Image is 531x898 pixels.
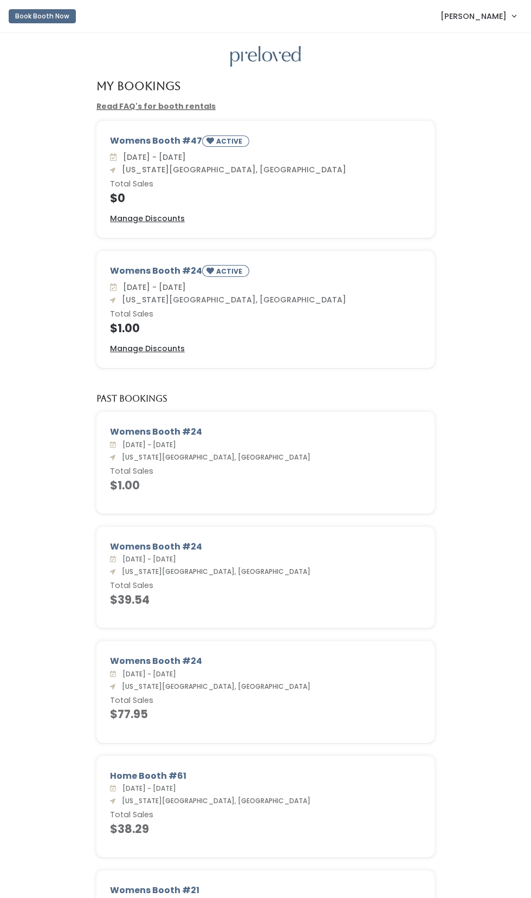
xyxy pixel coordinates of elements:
a: Manage Discounts [110,343,185,354]
h6: Total Sales [110,582,421,590]
span: [US_STATE][GEOGRAPHIC_DATA], [GEOGRAPHIC_DATA] [118,294,346,305]
img: preloved logo [230,46,301,67]
span: [US_STATE][GEOGRAPHIC_DATA], [GEOGRAPHIC_DATA] [118,164,346,175]
small: ACTIVE [216,267,244,276]
h4: $1.00 [110,322,421,334]
h5: Past Bookings [96,394,167,404]
span: [DATE] - [DATE] [118,669,176,679]
div: Womens Booth #24 [110,264,421,281]
h4: My Bookings [96,80,180,92]
h6: Total Sales [110,811,421,819]
button: Book Booth Now [9,9,76,23]
div: Womens Booth #47 [110,134,421,151]
span: [DATE] - [DATE] [118,784,176,793]
span: [DATE] - [DATE] [118,440,176,449]
span: [PERSON_NAME] [441,10,507,22]
h6: Total Sales [110,310,421,319]
h4: $38.29 [110,823,421,835]
a: Book Booth Now [9,4,76,28]
h6: Total Sales [110,180,421,189]
a: Read FAQ's for booth rentals [96,101,216,112]
h4: $0 [110,192,421,204]
div: Womens Booth #24 [110,425,421,438]
div: Home Booth #61 [110,770,421,783]
h4: $39.54 [110,593,421,606]
div: Womens Booth #24 [110,540,421,553]
small: ACTIVE [216,137,244,146]
h4: $77.95 [110,708,421,720]
h6: Total Sales [110,696,421,705]
a: [PERSON_NAME] [430,4,527,28]
div: Womens Booth #24 [110,655,421,668]
span: [US_STATE][GEOGRAPHIC_DATA], [GEOGRAPHIC_DATA] [118,796,310,805]
span: [DATE] - [DATE] [119,282,186,293]
span: [DATE] - [DATE] [118,554,176,564]
a: Manage Discounts [110,213,185,224]
div: Womens Booth #21 [110,884,421,897]
span: [US_STATE][GEOGRAPHIC_DATA], [GEOGRAPHIC_DATA] [118,453,310,462]
h6: Total Sales [110,467,421,476]
span: [US_STATE][GEOGRAPHIC_DATA], [GEOGRAPHIC_DATA] [118,682,310,691]
span: [US_STATE][GEOGRAPHIC_DATA], [GEOGRAPHIC_DATA] [118,567,310,576]
span: [DATE] - [DATE] [119,152,186,163]
h4: $1.00 [110,479,421,492]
